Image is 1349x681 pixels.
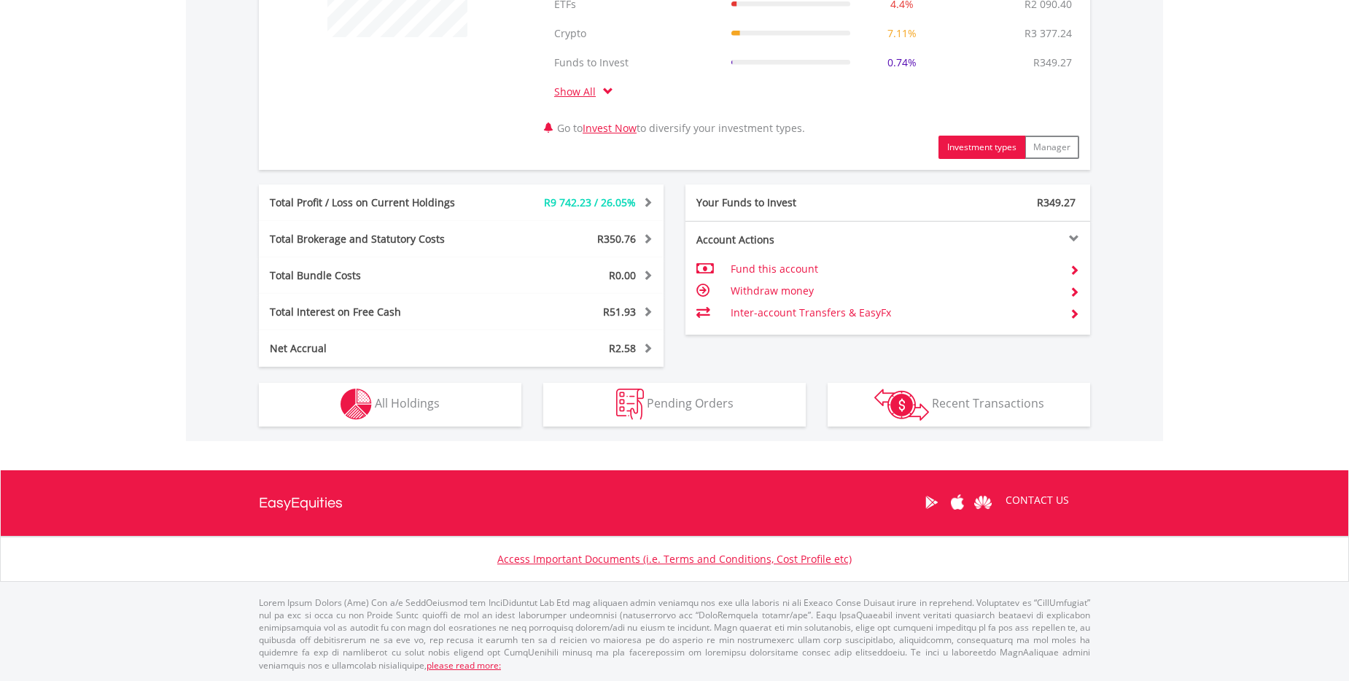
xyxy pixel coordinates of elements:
img: transactions-zar-wht.png [874,389,929,421]
td: Inter-account Transfers & EasyFx [731,302,1058,324]
div: Total Profit / Loss on Current Holdings [259,195,495,210]
div: Total Bundle Costs [259,268,495,283]
a: Google Play [919,480,944,525]
td: Fund this account [731,258,1058,280]
a: Huawei [970,480,995,525]
td: 7.11% [858,19,946,48]
div: Account Actions [685,233,888,247]
div: Total Interest on Free Cash [259,305,495,319]
a: please read more: [427,659,501,672]
button: Pending Orders [543,383,806,427]
div: Net Accrual [259,341,495,356]
img: pending_instructions-wht.png [616,389,644,420]
td: Withdraw money [731,280,1058,302]
span: R0.00 [609,268,636,282]
span: R51.93 [603,305,636,319]
p: Lorem Ipsum Dolors (Ame) Con a/e SeddOeiusmod tem InciDiduntut Lab Etd mag aliquaen admin veniamq... [259,596,1090,672]
td: R3 377.24 [1017,19,1079,48]
div: Total Brokerage and Statutory Costs [259,232,495,246]
button: Investment types [938,136,1025,159]
a: Apple [944,480,970,525]
button: Manager [1025,136,1079,159]
a: Show All [554,85,603,98]
a: CONTACT US [995,480,1079,521]
button: Recent Transactions [828,383,1090,427]
span: R2.58 [609,341,636,355]
td: Crypto [547,19,724,48]
a: Invest Now [583,121,637,135]
td: R349.27 [1026,48,1079,77]
span: All Holdings [375,395,440,411]
a: EasyEquities [259,470,343,536]
span: R349.27 [1037,195,1076,209]
button: All Holdings [259,383,521,427]
div: Your Funds to Invest [685,195,888,210]
a: Access Important Documents (i.e. Terms and Conditions, Cost Profile etc) [497,552,852,566]
span: R350.76 [597,232,636,246]
span: R9 742.23 / 26.05% [544,195,636,209]
td: 0.74% [858,48,946,77]
span: Pending Orders [647,395,734,411]
td: Funds to Invest [547,48,724,77]
span: Recent Transactions [932,395,1044,411]
img: holdings-wht.png [341,389,372,420]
